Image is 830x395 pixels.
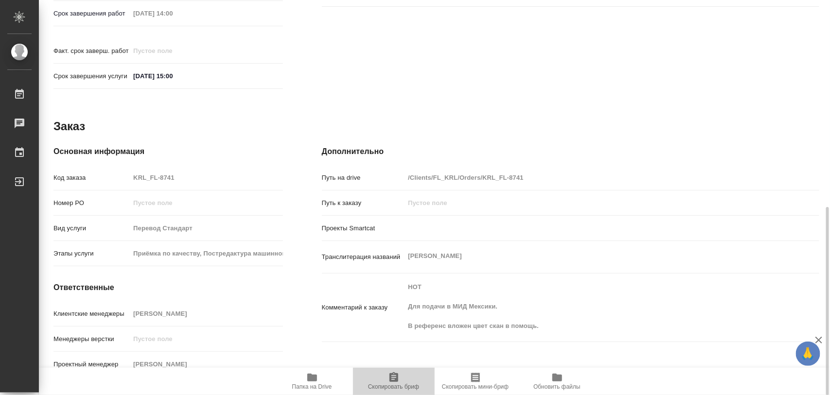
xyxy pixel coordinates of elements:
button: Скопировать бриф [353,368,435,395]
p: Транслитерация названий [322,252,405,262]
h2: Заказ [53,119,85,134]
input: Пустое поле [130,307,283,321]
p: Срок завершения услуги [53,71,130,81]
button: Скопировать мини-бриф [435,368,516,395]
input: Пустое поле [130,221,283,235]
p: Проектный менеджер [53,360,130,369]
input: Пустое поле [405,196,777,210]
span: Обновить файлы [533,383,581,390]
p: Вид услуги [53,223,130,233]
input: Пустое поле [130,171,283,185]
p: Проекты Smartcat [322,223,405,233]
input: ✎ Введи что-нибудь [130,69,215,83]
span: 🙏 [800,343,816,364]
h4: Основная информация [53,146,283,157]
p: Факт. срок заверш. работ [53,46,130,56]
p: Клиентские менеджеры [53,309,130,319]
input: Пустое поле [130,44,215,58]
input: Пустое поле [405,171,777,185]
p: Этапы услуги [53,249,130,258]
input: Пустое поле [130,357,283,371]
input: Пустое поле [130,332,283,346]
button: Папка на Drive [271,368,353,395]
p: Комментарий к заказу [322,303,405,312]
p: Номер РО [53,198,130,208]
input: Пустое поле [130,246,283,260]
span: Папка на Drive [292,383,332,390]
textarea: [PERSON_NAME] [405,248,777,264]
span: Скопировать мини-бриф [442,383,509,390]
textarea: НОТ Для подачи в МИД Мексики. В референс вложен цвет скан в помощь. [405,279,777,334]
h4: Дополнительно [322,146,819,157]
button: Обновить файлы [516,368,598,395]
p: Менеджеры верстки [53,334,130,344]
p: Путь на drive [322,173,405,183]
p: Код заказа [53,173,130,183]
span: Скопировать бриф [368,383,419,390]
p: Путь к заказу [322,198,405,208]
h4: Ответственные [53,282,283,293]
input: Пустое поле [130,6,215,20]
p: Срок завершения работ [53,9,130,18]
input: Пустое поле [130,196,283,210]
button: 🙏 [796,342,820,366]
